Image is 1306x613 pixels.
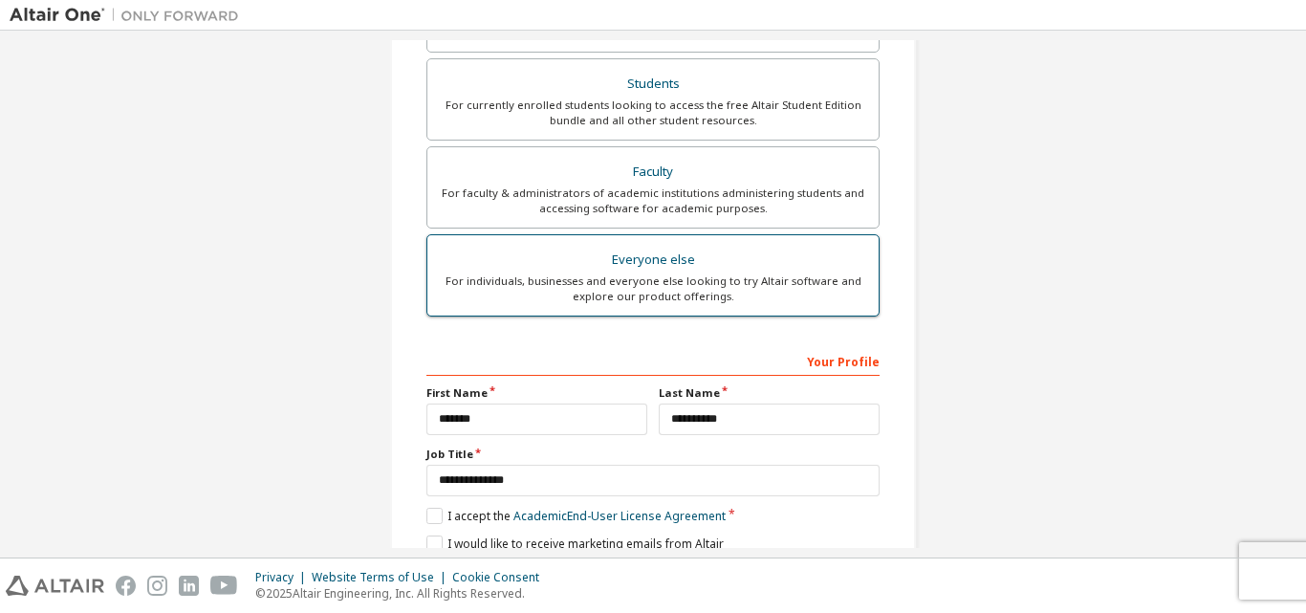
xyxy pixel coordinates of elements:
[6,576,104,596] img: altair_logo.svg
[179,576,199,596] img: linkedin.svg
[210,576,238,596] img: youtube.svg
[439,247,867,274] div: Everyone else
[10,6,249,25] img: Altair One
[426,508,726,524] label: I accept the
[426,385,647,401] label: First Name
[426,536,724,552] label: I would like to receive marketing emails from Altair
[659,385,880,401] label: Last Name
[439,186,867,216] div: For faculty & administrators of academic institutions administering students and accessing softwa...
[439,159,867,186] div: Faculty
[255,585,551,602] p: © 2025 Altair Engineering, Inc. All Rights Reserved.
[426,345,880,376] div: Your Profile
[439,98,867,128] div: For currently enrolled students looking to access the free Altair Student Edition bundle and all ...
[426,447,880,462] label: Job Title
[116,576,136,596] img: facebook.svg
[513,508,726,524] a: Academic End-User License Agreement
[439,274,867,304] div: For individuals, businesses and everyone else looking to try Altair software and explore our prod...
[147,576,167,596] img: instagram.svg
[452,570,551,585] div: Cookie Consent
[255,570,312,585] div: Privacy
[312,570,452,585] div: Website Terms of Use
[439,71,867,98] div: Students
